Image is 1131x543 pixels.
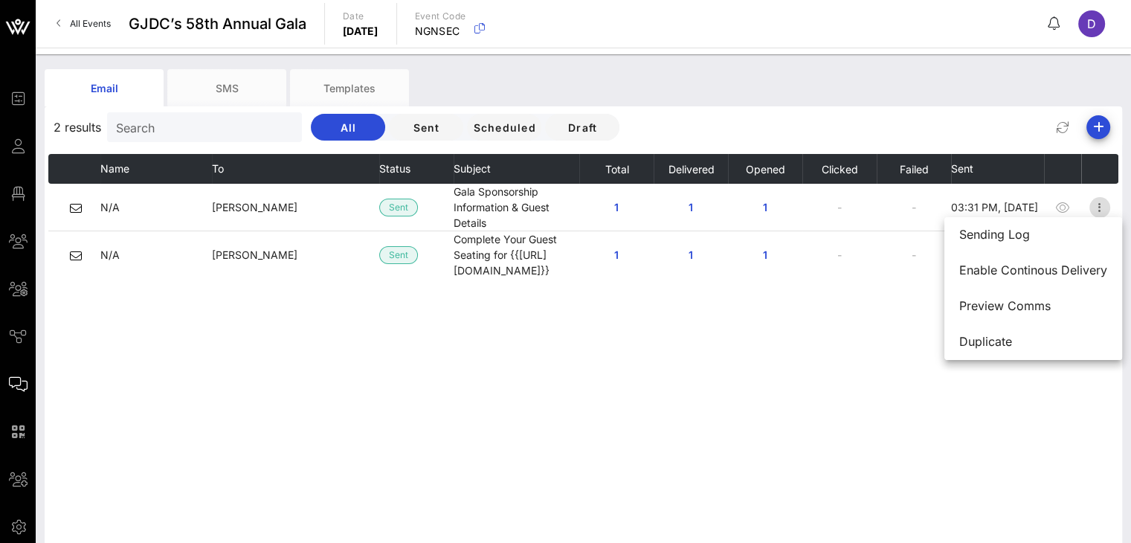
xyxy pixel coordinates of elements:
[70,18,111,29] span: All Events
[579,154,654,184] th: Total
[389,199,408,216] span: Sent
[311,114,385,141] button: All
[802,154,877,184] th: Clicked
[741,194,789,221] button: 1
[415,9,466,24] p: Event Code
[70,250,82,262] i: email
[899,163,929,176] span: Failed
[605,201,628,213] span: 1
[545,114,619,141] button: Draft
[959,228,1107,242] div: Sending Log
[454,154,579,184] th: Subject
[557,121,608,134] span: Draft
[290,69,409,106] div: Templates
[593,194,640,221] button: 1
[472,121,535,134] span: Scheduled
[379,162,410,175] span: Status
[728,154,802,184] th: Opened
[167,69,286,106] div: SMS
[667,242,715,269] button: 1
[745,163,785,176] span: Opened
[667,163,714,176] span: Delivered
[323,121,373,134] span: All
[679,248,703,261] span: 1
[667,154,714,184] button: Delivered
[212,162,224,175] span: To
[1087,16,1096,31] span: D
[959,299,1107,313] div: Preview Comms
[1078,10,1105,37] div: D
[212,248,297,261] span: [PERSON_NAME]
[100,201,120,213] span: N/A
[389,114,463,141] button: Sent
[667,194,715,221] button: 1
[679,201,703,213] span: 1
[54,118,101,136] span: 2 results
[454,184,579,231] td: Gala Sponsorship Information & Guest Details
[100,154,212,184] th: Name
[389,247,408,263] span: Sent
[899,154,929,184] button: Failed
[604,163,628,176] span: Total
[379,154,454,184] th: Status
[212,201,297,213] span: [PERSON_NAME]
[753,201,777,213] span: 1
[454,231,579,278] td: Complete Your Guest Seating for {{[URL][DOMAIN_NAME]}}
[593,242,640,269] button: 1
[343,24,378,39] p: [DATE]
[959,263,1107,277] div: Enable Continous Delivery
[415,24,466,39] p: NGNSEC
[605,248,628,261] span: 1
[753,248,777,261] span: 1
[959,335,1107,349] div: Duplicate
[48,12,120,36] a: All Events
[821,154,858,184] button: Clicked
[654,154,728,184] th: Delivered
[100,248,120,261] span: N/A
[45,69,164,106] div: Email
[212,154,379,184] th: To
[70,202,82,214] i: email
[821,163,858,176] span: Clicked
[401,121,451,134] span: Sent
[100,162,129,175] span: Name
[454,162,491,175] span: Subject
[951,162,973,175] span: Sent
[951,154,1044,184] th: Sent
[343,9,378,24] p: Date
[129,13,306,35] span: GJDC’s 58th Annual Gala
[741,242,789,269] button: 1
[467,114,541,141] button: Scheduled
[877,154,951,184] th: Failed
[604,154,628,184] button: Total
[951,201,1038,213] span: 03:31 PM, [DATE]
[745,154,785,184] button: Opened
